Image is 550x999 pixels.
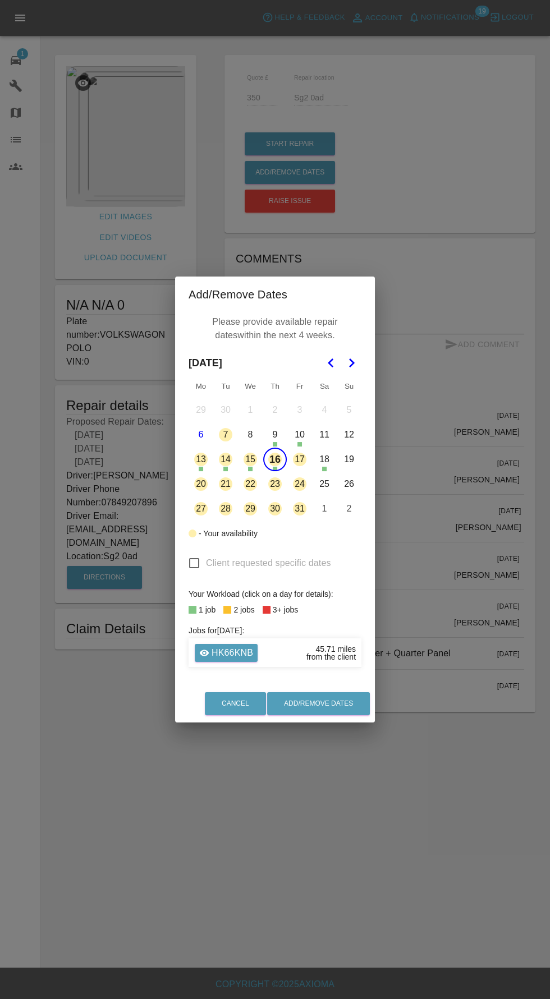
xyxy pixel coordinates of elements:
[239,398,262,422] button: Wednesday, October 1st, 2025
[189,497,213,521] button: Monday, October 27th, 2025
[214,448,237,471] button: Tuesday, October 14th, 2025
[288,423,311,446] button: Friday, October 10th, 2025
[313,398,336,422] button: Saturday, October 4th, 2025
[263,423,287,446] button: Thursday, October 9th, 2025
[313,472,336,496] button: Saturday, October 25th, 2025
[337,375,361,398] th: Sunday
[214,472,237,496] button: Tuesday, October 21st, 2025
[195,644,258,662] a: HK66KNB
[189,375,361,521] table: October 2025
[189,472,213,496] button: Monday, October 20th, 2025
[194,312,356,345] p: Please provide available repair dates within the next 4 weeks.
[263,472,287,496] button: Thursday, October 23rd, 2025
[315,645,356,653] div: 45.71 miles
[312,375,337,398] th: Saturday
[267,692,370,715] button: Add/Remove Dates
[205,692,266,715] button: Cancel
[206,556,331,570] span: Client requested specific dates
[199,527,258,540] div: - Your availability
[341,353,361,373] button: Go to the Next Month
[263,375,287,398] th: Thursday
[263,448,287,471] button: Thursday, October 16th, 2025, selected
[212,646,253,660] p: HK66KNB
[313,448,336,471] button: Saturday, October 18th, 2025
[175,277,375,312] h2: Add/Remove Dates
[337,448,361,471] button: Sunday, October 19th, 2025
[239,448,262,471] button: Wednesday, October 15th, 2025
[313,423,336,446] button: Saturday, October 11th, 2025
[239,497,262,521] button: Wednesday, October 29th, 2025
[288,497,311,521] button: Friday, October 31st, 2025
[337,472,361,496] button: Sunday, October 26th, 2025
[239,472,262,496] button: Wednesday, October 22nd, 2025
[214,497,237,521] button: Tuesday, October 28th, 2025
[189,423,213,446] button: Today, Monday, October 6th, 2025
[189,375,213,398] th: Monday
[189,624,361,637] h6: Jobs for [DATE] :
[213,375,238,398] th: Tuesday
[189,351,222,375] span: [DATE]
[233,603,254,616] div: 2 jobs
[288,398,311,422] button: Friday, October 3rd, 2025
[288,472,311,496] button: Friday, October 24th, 2025
[189,398,213,422] button: Monday, September 29th, 2025
[238,375,263,398] th: Wednesday
[239,423,262,446] button: Wednesday, October 8th, 2025
[337,497,361,521] button: Sunday, November 2nd, 2025
[263,398,287,422] button: Thursday, October 2nd, 2025
[321,353,341,373] button: Go to the Previous Month
[214,423,237,446] button: Tuesday, October 7th, 2025
[313,497,336,521] button: Saturday, November 1st, 2025
[189,587,361,601] div: Your Workload (click on a day for details):
[214,398,237,422] button: Tuesday, September 30th, 2025
[189,448,213,471] button: Monday, October 13th, 2025
[337,423,361,446] button: Sunday, October 12th, 2025
[273,603,299,616] div: 3+ jobs
[263,497,287,521] button: Thursday, October 30th, 2025
[288,448,311,471] button: Friday, October 17th, 2025
[337,398,361,422] button: Sunday, October 5th, 2025
[287,375,312,398] th: Friday
[306,653,356,661] div: from the client
[199,603,216,616] div: 1 job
